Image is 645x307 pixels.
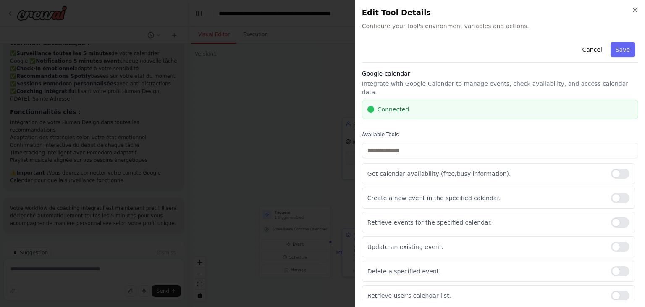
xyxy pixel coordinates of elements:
p: Get calendar availability (free/busy information). [367,169,604,178]
p: Retrieve events for the specified calendar. [367,218,604,227]
button: Cancel [577,42,607,57]
label: Available Tools [362,131,638,138]
span: Connected [378,105,409,114]
h3: Google calendar [362,69,638,78]
p: Update an existing event. [367,243,604,251]
p: Integrate with Google Calendar to manage events, check availability, and access calendar data. [362,79,638,96]
p: Create a new event in the specified calendar. [367,194,604,202]
span: Configure your tool's environment variables and actions. [362,22,638,30]
p: Retrieve user's calendar list. [367,291,604,300]
h2: Edit Tool Details [362,7,638,19]
button: Save [611,42,635,57]
p: Delete a specified event. [367,267,604,275]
